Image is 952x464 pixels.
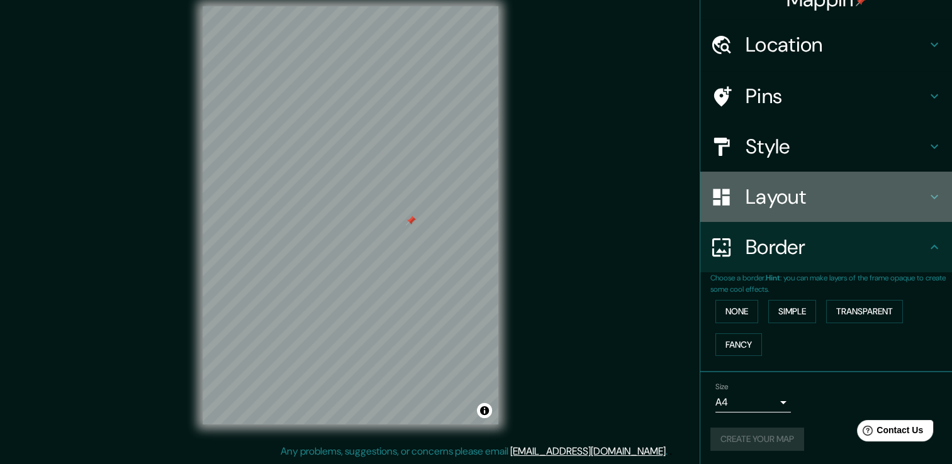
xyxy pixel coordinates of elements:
h4: Border [746,235,927,260]
iframe: Help widget launcher [840,415,938,450]
div: A4 [715,392,791,412]
button: Simple [768,300,816,323]
h4: Style [746,134,927,159]
div: Style [700,121,952,172]
div: Pins [700,71,952,121]
h4: Layout [746,184,927,209]
p: Any problems, suggestions, or concerns please email . [281,444,668,459]
a: [EMAIL_ADDRESS][DOMAIN_NAME] [510,445,666,458]
div: . [668,444,669,459]
b: Hint [766,273,780,283]
h4: Pins [746,84,927,109]
div: Border [700,222,952,272]
canvas: Map [203,6,498,424]
p: Choose a border. : you can make layers of the frame opaque to create some cool effects. [710,272,952,295]
div: . [669,444,672,459]
button: Fancy [715,333,762,356]
div: Layout [700,172,952,222]
label: Size [715,382,729,392]
button: None [715,300,758,323]
button: Transparent [826,300,903,323]
button: Toggle attribution [477,403,492,418]
h4: Location [746,32,927,57]
div: Location [700,19,952,70]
